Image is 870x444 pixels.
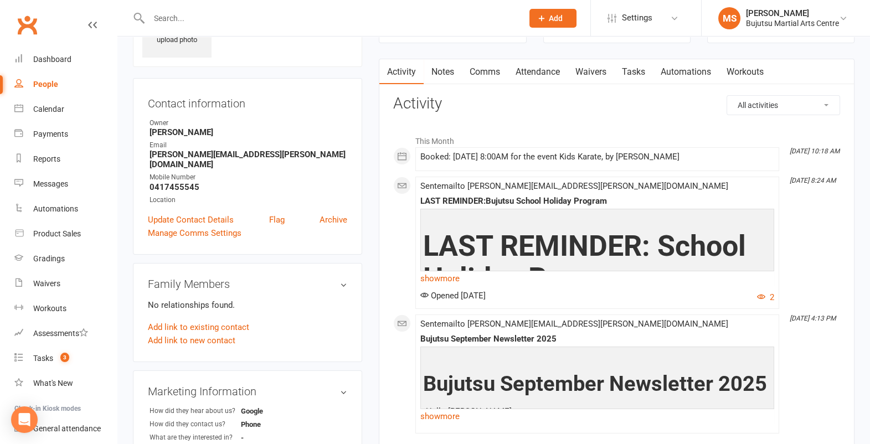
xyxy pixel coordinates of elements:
i: [DATE] 10:18 AM [790,147,840,155]
a: Messages [14,172,117,197]
h3: Family Members [148,278,347,290]
a: Calendar [14,97,117,122]
div: Calendar [33,105,64,113]
a: Workouts [719,59,771,85]
div: Location [150,195,347,205]
div: People [33,80,58,89]
h3: Contact information [148,93,347,110]
div: Reports [33,154,60,163]
p: Hello [PERSON_NAME], [423,405,771,421]
a: Payments [14,122,117,147]
button: Add [529,9,576,28]
div: Mobile Number [150,172,347,183]
div: Owner [150,118,347,128]
p: No relationships found. [148,298,347,312]
div: What are they interested in? [150,432,241,443]
a: Assessments [14,321,117,346]
div: Bujutsu September Newsletter 2025 [420,334,774,344]
span: Settings [622,6,652,30]
a: Waivers [568,59,614,85]
button: 2 [757,291,774,304]
a: What's New [14,371,117,396]
a: Update Contact Details [148,213,234,226]
a: show more [420,409,774,424]
span: Sent email to [PERSON_NAME][EMAIL_ADDRESS][PERSON_NAME][DOMAIN_NAME] [420,319,728,329]
a: Product Sales [14,221,117,246]
div: Workouts [33,304,66,313]
a: Workouts [14,296,117,321]
div: Tasks [33,354,53,363]
div: Gradings [33,254,65,263]
a: Manage Comms Settings [148,226,241,240]
a: Archive [320,213,347,226]
a: Attendance [508,59,568,85]
li: This Month [393,130,840,147]
strong: - [241,433,305,442]
strong: Phone [241,420,305,428]
a: Comms [462,59,508,85]
span: Sent email to [PERSON_NAME][EMAIL_ADDRESS][PERSON_NAME][DOMAIN_NAME] [420,181,728,191]
div: [PERSON_NAME] [746,8,839,18]
a: Tasks 3 [14,346,117,371]
span: Opened [DATE] [420,291,486,301]
a: Add link to new contact [148,334,235,347]
a: Clubworx [13,11,41,39]
div: Product Sales [33,229,81,238]
a: Flag [269,213,285,226]
h3: Marketing Information [148,385,347,397]
div: How did they contact us? [150,419,241,430]
a: General attendance kiosk mode [14,416,117,441]
span: LAST REMINDER: School Holiday Program [423,229,746,295]
a: Reports [14,147,117,172]
div: Booked: [DATE] 8:00AM for the event Kids Karate, by [PERSON_NAME] [420,152,774,162]
i: [DATE] 4:13 PM [790,314,836,322]
div: How did they hear about us? [150,406,241,416]
div: Bujutsu Martial Arts Centre [746,18,839,28]
a: show more [420,271,774,286]
div: Payments [33,130,68,138]
a: People [14,72,117,97]
a: Waivers [14,271,117,296]
div: Dashboard [33,55,71,64]
div: LAST REMINDER:Bujutsu School Holiday Program [420,197,774,206]
div: MS [718,7,740,29]
div: Open Intercom Messenger [11,406,38,433]
a: Automations [653,59,719,85]
strong: 0417455545 [150,182,347,192]
span: 3 [60,353,69,362]
a: Activity [379,59,424,85]
div: Messages [33,179,68,188]
strong: [PERSON_NAME][EMAIL_ADDRESS][PERSON_NAME][DOMAIN_NAME] [150,149,347,169]
a: Automations [14,197,117,221]
i: [DATE] 8:24 AM [790,177,836,184]
a: Add link to existing contact [148,321,249,334]
div: Assessments [33,329,88,338]
div: Automations [33,204,78,213]
h3: Activity [393,95,840,112]
strong: [PERSON_NAME] [150,127,347,137]
div: Email [150,140,347,151]
strong: Google [241,407,305,415]
a: Notes [424,59,462,85]
span: Add [549,14,563,23]
div: Waivers [33,279,60,288]
input: Search... [146,11,515,26]
a: Gradings [14,246,117,271]
a: Dashboard [14,47,117,72]
div: What's New [33,379,73,388]
div: General attendance [33,424,101,433]
span: Bujutsu September Newsletter 2025 [423,371,767,396]
a: Tasks [614,59,653,85]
